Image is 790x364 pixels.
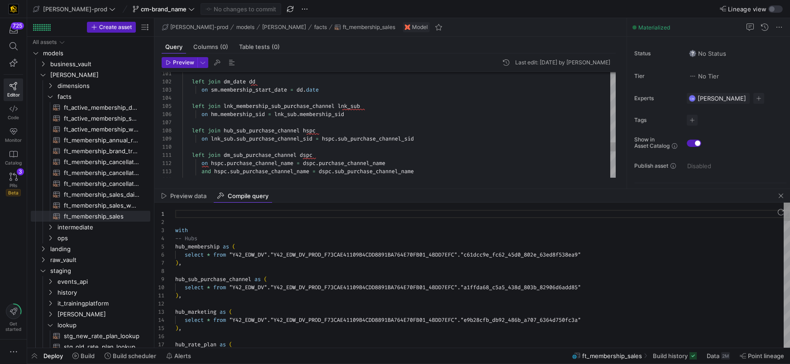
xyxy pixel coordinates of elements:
span: cm-brand_name [141,5,187,13]
span: date [306,86,319,93]
span: Show in Asset Catalog [634,136,670,149]
span: select [185,284,204,291]
span: . [233,135,236,142]
span: dd [249,78,255,85]
span: facts [314,24,327,30]
span: left [192,127,205,134]
span: . [267,316,270,324]
div: 104 [162,94,172,102]
div: 11 [154,291,164,300]
div: Press SPACE to select this row. [31,156,150,167]
span: hspc [322,135,335,142]
span: select [185,316,204,324]
span: ( [229,308,232,315]
span: Build scheduler [113,352,156,359]
span: [PERSON_NAME]-prod [170,24,228,30]
a: ft_membership_cancellations​​​​​​​​​​ [31,178,150,189]
span: hspc [211,160,224,167]
span: staging [50,266,149,276]
span: sub_purchase_channel_name [335,168,414,175]
span: No Status [689,50,726,57]
span: . [457,316,460,324]
span: 4BDD7EFC" [429,284,457,291]
span: dm_date [224,78,246,85]
span: ( [264,276,267,283]
a: ft_membership_cancellations_daily_forecast​​​​​​​​​​ [31,156,150,167]
a: ft_membership_brand_transfer​​​​​​​​​​ [31,146,150,156]
button: Create asset [87,22,136,33]
span: Table tests [239,44,280,50]
span: Preview data [170,193,206,199]
button: Preview [162,57,197,68]
span: "Y42_EDW_DV" [229,251,267,258]
a: Code [4,101,23,124]
span: Alerts [174,352,191,359]
span: Monitor [5,137,22,143]
span: . [457,251,460,258]
span: Build [81,352,95,359]
button: Build [68,348,99,364]
span: hub_sub_purchase_channel [175,276,251,283]
div: Press SPACE to select this row. [31,309,150,320]
a: Catalog [4,146,23,169]
div: 2 [154,218,164,226]
span: as [220,308,226,315]
span: select [185,251,204,258]
span: Beta [6,189,21,196]
span: . [297,111,300,118]
span: . [267,251,270,258]
span: No Tier [689,73,719,80]
span: "c61dcc9e_fc62_45d0_802e_63ed8f538ea9" [460,251,581,258]
span: as [223,243,229,250]
span: Code [8,115,19,120]
div: 107 [162,118,172,126]
a: ft_membership_cancellations_weekly_forecast​​​​​​​​​​ [31,167,150,178]
span: lookup [57,320,149,330]
div: Press SPACE to select this row. [31,135,150,146]
span: Catalog [5,160,22,165]
div: Press SPACE to select this row. [31,48,150,58]
span: from [213,284,226,291]
a: stg_new_rate_plan_lookup​​​​​​​​​​ [31,330,150,341]
div: Press SPACE to select this row. [31,287,150,298]
span: = [290,86,293,93]
div: Press SPACE to select this row. [31,124,150,135]
div: Press SPACE to select this row. [31,80,150,91]
span: lnk_membership_sub_purchase_channel [224,102,335,110]
span: hm [211,111,217,118]
div: 14 [154,316,164,324]
div: Press SPACE to select this row. [31,276,150,287]
span: ft_membership_sales_weekly_forecast​​​​​​​​​​ [64,200,140,211]
div: Press SPACE to select this row. [31,222,150,233]
span: Preview [173,59,194,66]
div: Press SPACE to select this row. [31,298,150,309]
span: membership_sid [300,111,344,118]
span: , [178,325,182,332]
span: models [236,24,254,30]
span: left [192,102,205,110]
span: left [192,151,205,159]
span: as [220,341,226,348]
div: 3 [17,168,24,175]
span: PRs [10,183,17,188]
span: dspc [319,168,331,175]
span: [PERSON_NAME]-prod [43,5,107,13]
a: ft_active_membership_weekly_forecast​​​​​​​​​​ [31,124,150,135]
span: "Y42_EDW_DV_PROD_F73CAE41109B4CDD8891BA764E70FB01_ [270,284,429,291]
div: Press SPACE to select this row. [31,320,150,330]
span: (0) [272,44,280,50]
button: Build history [649,348,701,364]
div: Press SPACE to select this row. [31,254,150,265]
span: Compile query [228,193,268,199]
div: 112 [162,159,172,167]
span: on [201,135,208,142]
div: CM [689,95,696,102]
div: Press SPACE to select this row. [31,91,150,102]
span: "a1ffda68_c5a5_438d_803b_82906d6add85" [460,284,581,291]
span: hspc [214,168,227,175]
span: dspc [300,151,312,159]
div: 8 [154,267,164,275]
button: ft_membership_sales [332,22,397,33]
span: = [312,168,316,175]
img: No tier [689,73,696,80]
